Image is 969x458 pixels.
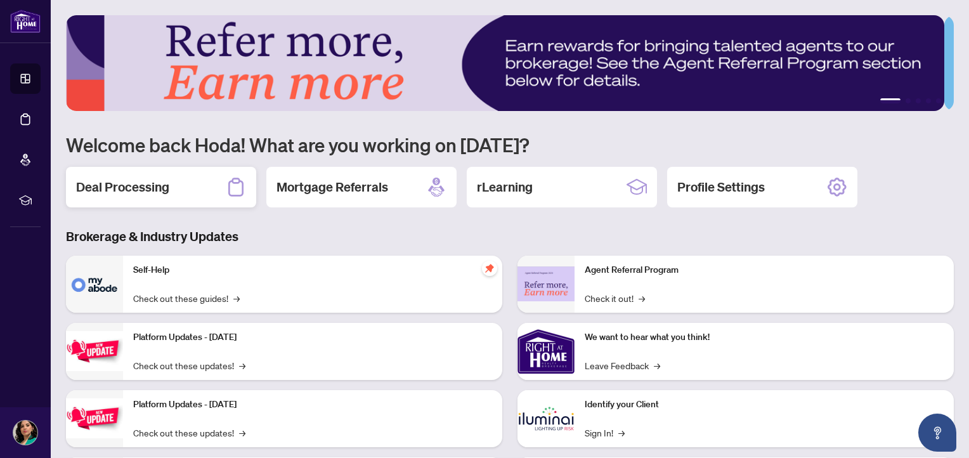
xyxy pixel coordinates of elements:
a: Check out these updates!→ [133,426,245,440]
img: We want to hear what you think! [517,323,575,380]
h2: Deal Processing [76,178,169,196]
button: 1 [880,98,901,103]
span: → [233,291,240,305]
a: Check out these guides!→ [133,291,240,305]
img: logo [10,10,41,33]
a: Check out these updates!→ [133,358,245,372]
p: Identify your Client [585,398,944,412]
h2: Profile Settings [677,178,765,196]
span: → [618,426,625,440]
button: 3 [916,98,921,103]
h3: Brokerage & Industry Updates [66,228,954,245]
button: 5 [936,98,941,103]
a: Check it out!→ [585,291,645,305]
button: 2 [906,98,911,103]
img: Self-Help [66,256,123,313]
a: Sign In!→ [585,426,625,440]
button: Open asap [918,414,956,452]
span: → [654,358,660,372]
p: Platform Updates - [DATE] [133,330,492,344]
p: Agent Referral Program [585,263,944,277]
img: Identify your Client [517,390,575,447]
span: pushpin [482,261,497,276]
h1: Welcome back Hoda! What are you working on [DATE]? [66,133,954,157]
img: Platform Updates - July 21, 2025 [66,331,123,371]
button: 4 [926,98,931,103]
span: → [239,358,245,372]
img: Profile Icon [13,421,37,445]
img: Platform Updates - July 8, 2025 [66,398,123,438]
p: Self-Help [133,263,492,277]
h2: rLearning [477,178,533,196]
p: Platform Updates - [DATE] [133,398,492,412]
span: → [639,291,645,305]
h2: Mortgage Referrals [276,178,388,196]
img: Slide 0 [66,15,944,111]
img: Agent Referral Program [517,266,575,301]
span: → [239,426,245,440]
p: We want to hear what you think! [585,330,944,344]
a: Leave Feedback→ [585,358,660,372]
